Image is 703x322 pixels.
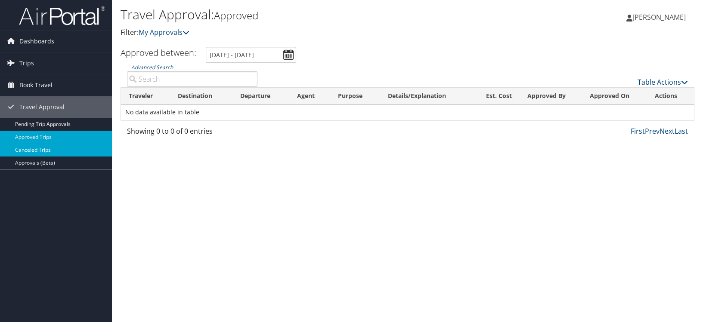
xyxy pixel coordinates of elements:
th: Departure: activate to sort column ascending [232,88,289,104]
img: airportal-logo.png [19,6,105,26]
th: Traveler: activate to sort column ascending [121,88,170,104]
a: Next [660,126,675,136]
span: Book Travel [19,74,53,96]
span: Travel Approval [19,96,65,118]
small: Approved [214,8,258,22]
th: Est. Cost: activate to sort column ascending [477,88,519,104]
div: Showing 0 to 0 of 0 entries [127,126,257,141]
th: Destination: activate to sort column ascending [170,88,232,104]
th: Approved By: activate to sort column ascending [519,88,582,104]
a: First [631,126,645,136]
input: Advanced Search [127,71,257,87]
a: [PERSON_NAME] [626,4,694,30]
th: Purpose [330,88,380,104]
a: Table Actions [638,77,688,87]
th: Agent [289,88,331,104]
a: Last [675,126,688,136]
a: Prev [645,126,660,136]
span: Dashboards [19,31,54,52]
a: My Approvals [139,28,189,37]
th: Approved On: activate to sort column ascending [582,88,647,104]
p: Filter: [121,27,503,38]
input: [DATE] - [DATE] [206,47,296,63]
span: Trips [19,52,34,74]
th: Actions [647,88,694,104]
a: Advanced Search [131,64,173,71]
h1: Travel Approval: [121,6,503,24]
td: No data available in table [121,104,694,120]
span: [PERSON_NAME] [632,12,686,22]
h3: Approved between: [121,47,196,58]
th: Details/Explanation [380,88,477,104]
